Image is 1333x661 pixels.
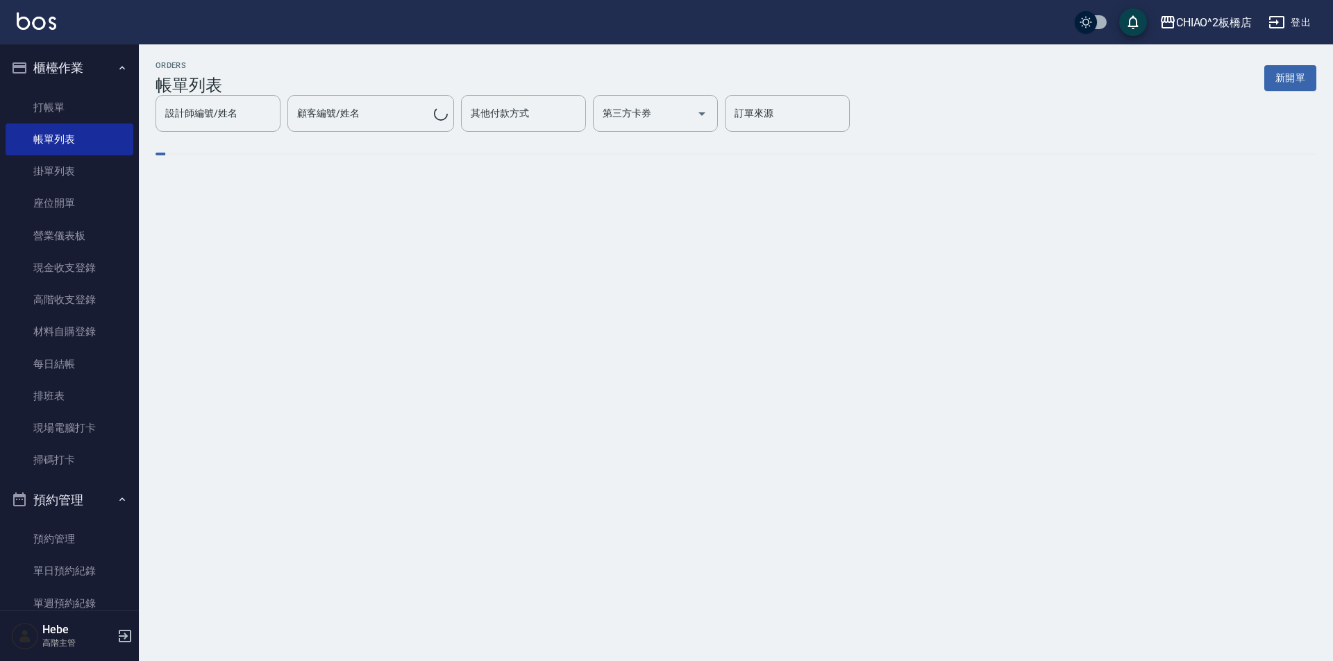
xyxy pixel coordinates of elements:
[11,622,39,650] img: Person
[6,187,133,219] a: 座位開單
[6,444,133,476] a: 掃碼打卡
[42,637,113,649] p: 高階主管
[1119,8,1147,36] button: save
[6,220,133,252] a: 營業儀表板
[6,523,133,555] a: 預約管理
[691,103,713,125] button: Open
[6,555,133,587] a: 單日預約紀錄
[156,61,222,70] h2: ORDERS
[6,482,133,518] button: 預約管理
[42,623,113,637] h5: Hebe
[6,316,133,347] a: 材料自購登錄
[1154,8,1258,37] button: CHIAO^2板橋店
[1264,71,1316,84] a: 新開單
[1176,14,1252,31] div: CHIAO^2板橋店
[6,587,133,619] a: 單週預約紀錄
[1264,65,1316,91] button: 新開單
[6,252,133,284] a: 現金收支登錄
[6,123,133,155] a: 帳單列表
[6,155,133,187] a: 掛單列表
[6,284,133,316] a: 高階收支登錄
[156,76,222,95] h3: 帳單列表
[6,50,133,86] button: 櫃檯作業
[6,92,133,123] a: 打帳單
[6,348,133,380] a: 每日結帳
[6,380,133,412] a: 排班表
[6,412,133,444] a: 現場電腦打卡
[1263,10,1316,35] button: 登出
[17,12,56,30] img: Logo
